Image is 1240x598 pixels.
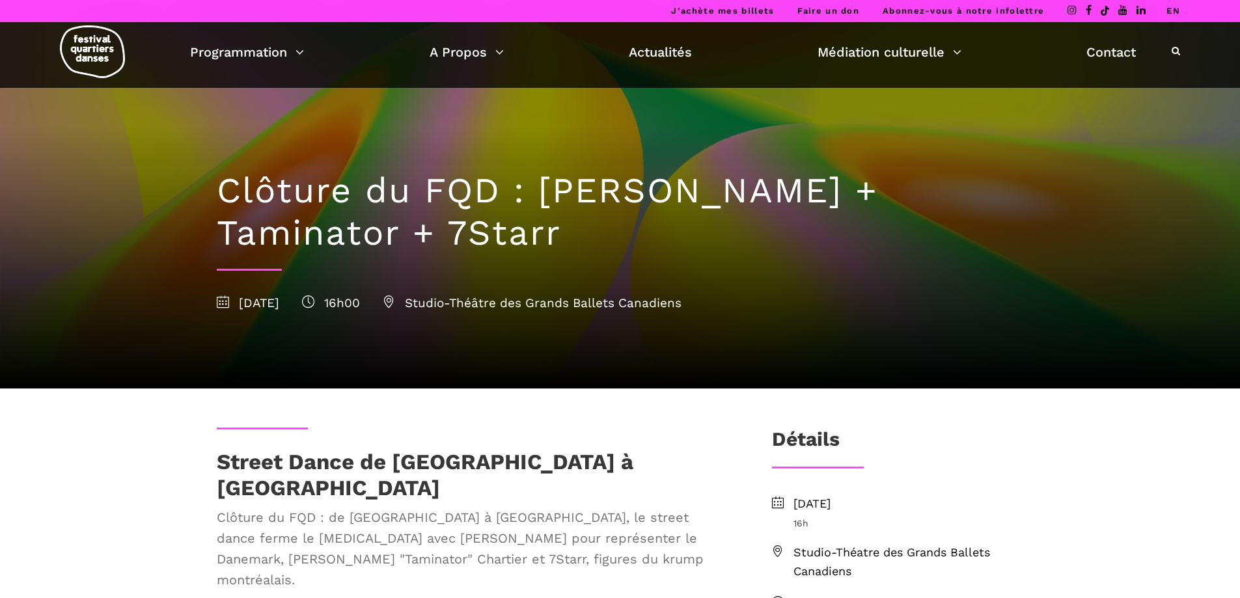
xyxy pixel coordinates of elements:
[217,449,730,500] h1: Street Dance de [GEOGRAPHIC_DATA] à [GEOGRAPHIC_DATA]
[629,41,692,63] a: Actualités
[793,516,1024,530] span: 16h
[793,495,1024,513] span: [DATE]
[772,428,840,460] h3: Détails
[217,170,1024,254] h1: Clôture du FQD : [PERSON_NAME] + Taminator + 7Starr
[190,41,304,63] a: Programmation
[671,6,774,16] a: J’achète mes billets
[302,295,360,310] span: 16h00
[217,295,279,310] span: [DATE]
[797,6,859,16] a: Faire un don
[430,41,504,63] a: A Propos
[217,507,730,590] span: Clôture du FQD : de [GEOGRAPHIC_DATA] à [GEOGRAPHIC_DATA], le street dance ferme le [MEDICAL_DATA...
[60,25,125,78] img: logo-fqd-med
[883,6,1044,16] a: Abonnez-vous à notre infolettre
[1086,41,1136,63] a: Contact
[793,543,1024,581] span: Studio-Théatre des Grands Ballets Canadiens
[1166,6,1180,16] a: EN
[383,295,682,310] span: Studio-Théâtre des Grands Ballets Canadiens
[818,41,961,63] a: Médiation culturelle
